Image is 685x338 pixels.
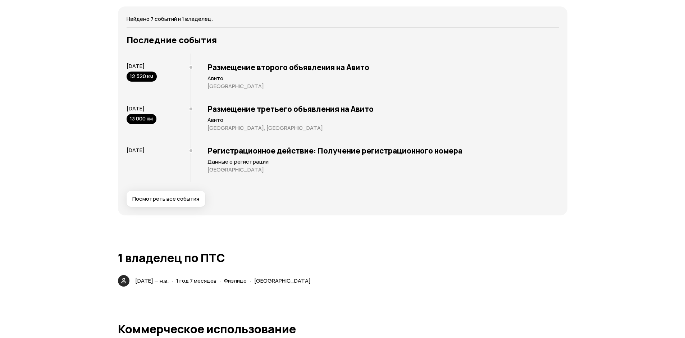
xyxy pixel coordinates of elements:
h3: Последние события [127,35,559,45]
h3: Регистрационное действие: Получение регистрационного номера [207,146,559,155]
p: Авито [207,117,559,124]
span: · [219,275,221,287]
div: 13 000 км [127,114,156,124]
p: [GEOGRAPHIC_DATA], [GEOGRAPHIC_DATA] [207,124,559,132]
h1: 1 владелец по ПТС [118,251,567,264]
span: [DATE] [127,105,145,112]
span: [GEOGRAPHIC_DATA] [254,277,311,284]
p: Данные о регистрации [207,158,559,165]
p: Авито [207,75,559,82]
p: Найдено 7 событий и 1 владелец. [127,15,559,23]
span: Посмотреть все события [132,195,199,202]
span: [DATE] [127,146,145,154]
h3: Размещение третьего объявления на Авито [207,104,559,114]
button: Посмотреть все события [127,191,205,207]
span: [DATE] [127,62,145,70]
div: 12 520 км [127,72,157,82]
span: 1 год 7 месяцев [176,277,216,284]
h3: Размещение второго объявления на Авито [207,63,559,72]
span: · [250,275,251,287]
p: [GEOGRAPHIC_DATA] [207,83,559,90]
p: [GEOGRAPHIC_DATA] [207,166,559,173]
span: · [172,275,173,287]
h1: Коммерческое использование [118,323,567,335]
span: Физлицо [224,277,247,284]
span: [DATE] — н.в. [135,277,169,284]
